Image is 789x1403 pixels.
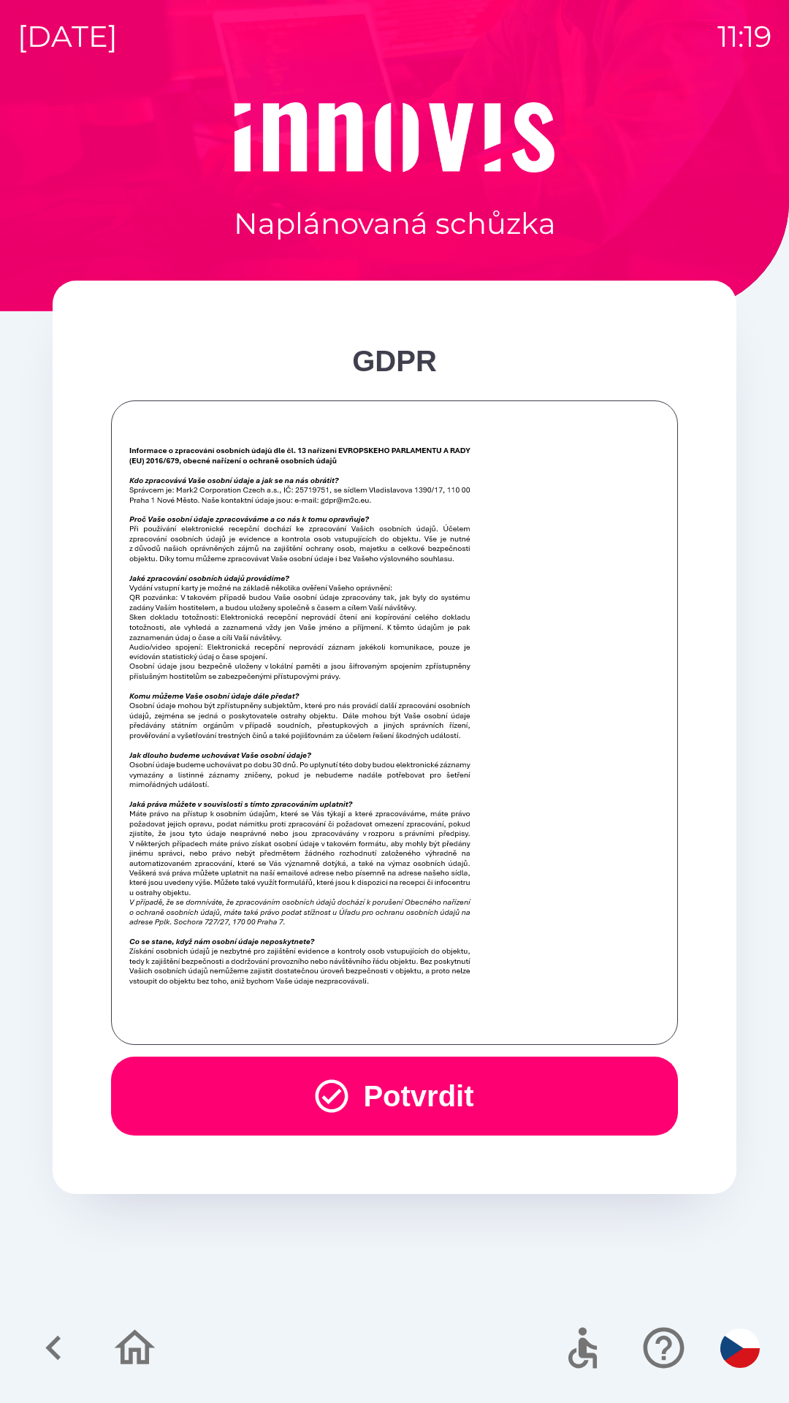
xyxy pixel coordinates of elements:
img: Logo [53,102,736,172]
p: 11:19 [717,15,771,58]
div: GDPR [111,339,678,383]
p: Naplánovaná schůzka [234,202,556,246]
button: Potvrdit [111,1057,678,1136]
p: [DATE] [18,15,118,58]
img: cs flag [720,1328,760,1368]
